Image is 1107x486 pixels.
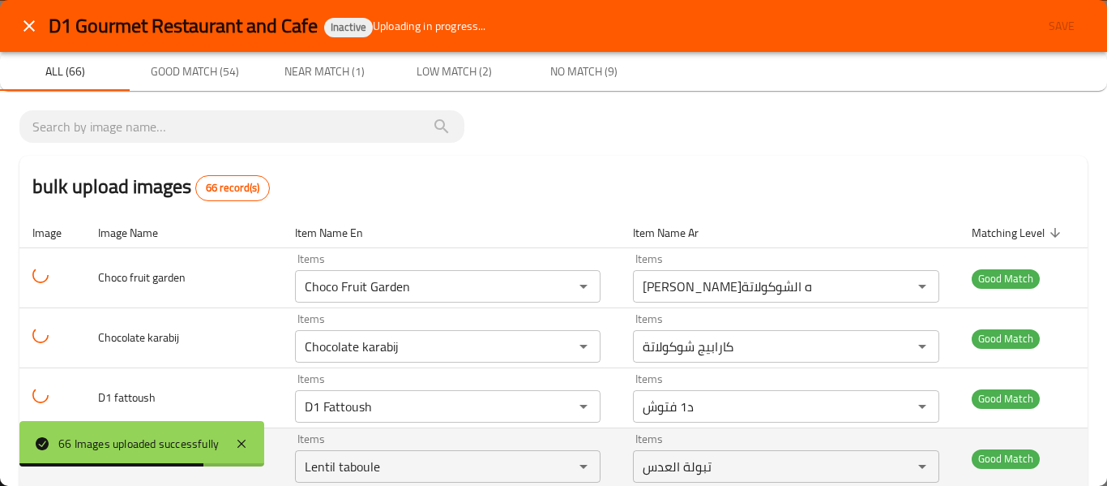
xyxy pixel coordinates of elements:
span: Uploading in progress... [373,18,486,34]
th: Image [19,217,85,248]
span: Near Match (1) [269,62,379,82]
div: Total records count [195,175,270,201]
h2: bulk upload images [32,172,270,201]
button: Open [572,275,595,298]
span: Good Match [972,449,1040,468]
span: 66 record(s) [196,180,269,196]
button: Open [911,395,934,418]
input: search [32,114,451,140]
span: Chocolate karabij [98,327,179,348]
span: Choco fruit garden [98,267,186,288]
span: D1 Gourmet Restaurant and Cafe [49,7,318,44]
button: Open [572,335,595,358]
span: Image Name [98,223,179,243]
div: Inactive [324,18,373,37]
span: Good Match [972,269,1040,288]
span: No Match (9) [528,62,639,82]
button: Open [572,455,595,478]
div: 66 Images uploaded successfully [58,435,219,453]
span: D1 fattoush [98,387,156,408]
span: Good Match [972,329,1040,348]
button: Open [572,395,595,418]
th: Item Name Ar [620,217,959,248]
span: Matching Level [972,223,1066,243]
button: close [10,6,49,45]
span: Low Match (2) [399,62,509,82]
th: Item Name En [282,217,621,248]
button: Open [911,455,934,478]
button: Open [911,335,934,358]
span: All (66) [10,62,120,82]
button: Open [911,275,934,298]
span: Good Match (54) [139,62,250,82]
span: Good Match [972,389,1040,408]
span: Inactive [324,20,373,34]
